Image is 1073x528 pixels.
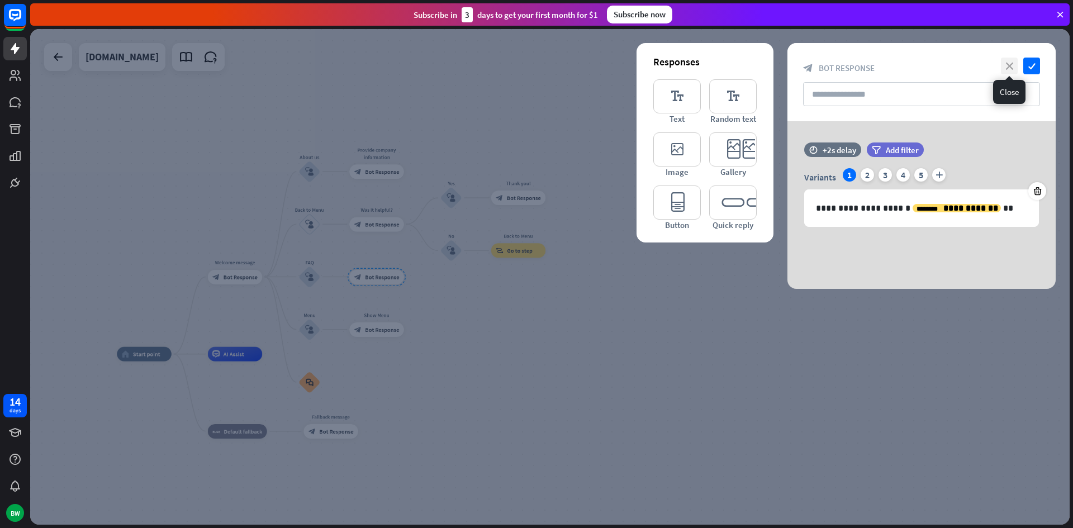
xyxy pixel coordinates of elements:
[462,7,473,22] div: 3
[896,168,910,182] div: 4
[932,168,946,182] i: plus
[607,6,672,23] div: Subscribe now
[9,4,42,38] button: Open LiveChat chat widget
[3,394,27,417] a: 14 days
[803,63,813,73] i: block_bot_response
[809,146,818,154] i: time
[861,168,874,182] div: 2
[914,168,928,182] div: 5
[823,145,856,155] div: +2s delay
[1001,58,1018,74] i: close
[1023,58,1040,74] i: check
[843,168,856,182] div: 1
[10,397,21,407] div: 14
[879,168,892,182] div: 3
[886,145,919,155] span: Add filter
[872,146,881,154] i: filter
[6,504,24,522] div: BW
[819,63,875,73] span: Bot Response
[414,7,598,22] div: Subscribe in days to get your first month for $1
[10,407,21,415] div: days
[804,172,836,183] span: Variants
